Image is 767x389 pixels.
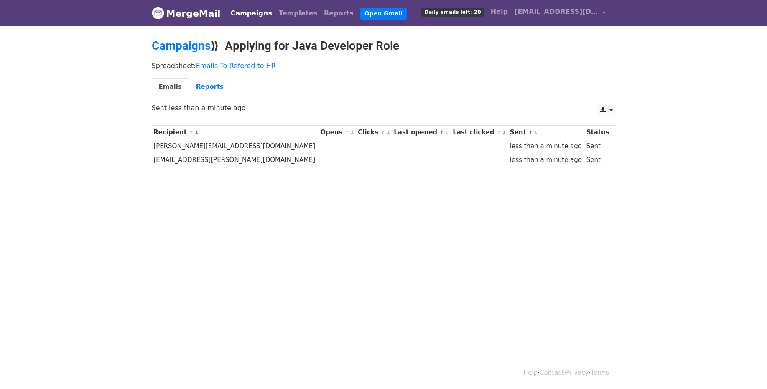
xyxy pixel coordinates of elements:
[356,126,392,139] th: Clicks
[152,139,319,153] td: [PERSON_NAME][EMAIL_ADDRESS][DOMAIN_NAME]
[392,126,451,139] th: Last opened
[345,129,349,136] a: ↑
[189,78,231,96] a: Reports
[515,7,598,17] span: [EMAIL_ADDRESS][DOMAIN_NAME]
[189,129,194,136] a: ↑
[227,5,275,22] a: Campaigns
[152,153,319,167] td: [EMAIL_ADDRESS][PERSON_NAME][DOMAIN_NAME]
[421,8,484,17] span: Daily emails left: 20
[194,129,199,136] a: ↓
[584,139,612,153] td: Sent
[152,39,211,53] a: Campaigns
[584,153,612,167] td: Sent
[528,129,533,136] a: ↑
[510,141,582,151] div: less than a minute ago
[275,5,321,22] a: Templates
[591,369,609,376] a: Terms
[381,129,385,136] a: ↑
[360,8,407,20] a: Open Gmail
[386,129,390,136] a: ↓
[523,369,538,376] a: Help
[511,3,609,23] a: [EMAIL_ADDRESS][DOMAIN_NAME]
[451,126,508,139] th: Last clicked
[321,5,357,22] a: Reports
[152,39,616,53] h2: ⟫ Applying for Java Developer Role
[418,3,487,20] a: Daily emails left: 20
[508,126,584,139] th: Sent
[487,3,511,20] a: Help
[152,61,616,70] p: Spreadsheet:
[445,129,449,136] a: ↓
[566,369,589,376] a: Privacy
[318,126,356,139] th: Opens
[152,5,221,22] a: MergeMail
[534,129,538,136] a: ↓
[497,129,501,136] a: ↑
[439,129,444,136] a: ↑
[196,62,276,70] a: Emails To Refered to HR
[152,7,164,19] img: MergeMail logo
[152,78,189,96] a: Emails
[152,104,616,112] p: Sent less than a minute ago
[584,126,612,139] th: Status
[510,155,582,165] div: less than a minute ago
[540,369,564,376] a: Contact
[502,129,507,136] a: ↓
[152,126,319,139] th: Recipient
[350,129,355,136] a: ↓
